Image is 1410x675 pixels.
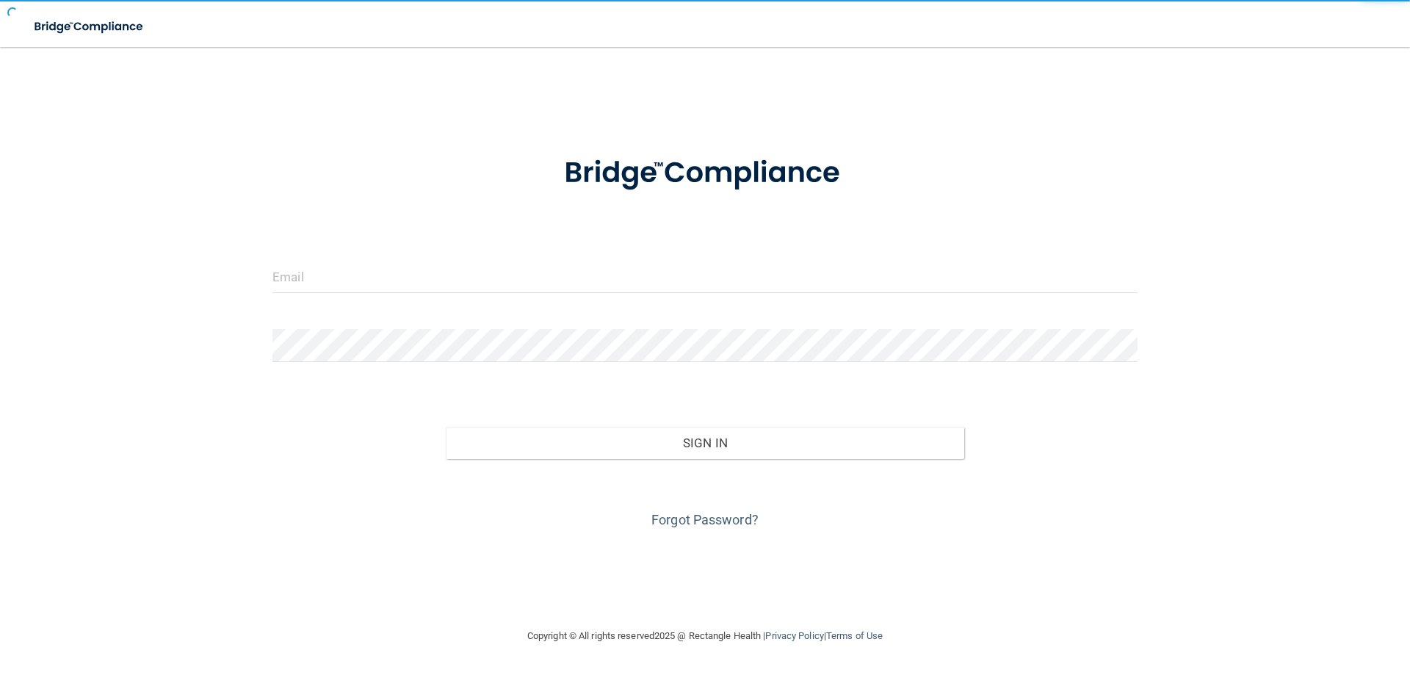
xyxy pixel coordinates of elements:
input: Email [272,260,1138,293]
div: Copyright © All rights reserved 2025 @ Rectangle Health | | [437,613,973,660]
img: bridge_compliance_login_screen.278c3ca4.svg [534,135,876,212]
img: bridge_compliance_login_screen.278c3ca4.svg [22,12,157,42]
button: Sign In [446,427,965,459]
a: Terms of Use [826,630,883,641]
a: Forgot Password? [651,512,759,527]
a: Privacy Policy [765,630,823,641]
